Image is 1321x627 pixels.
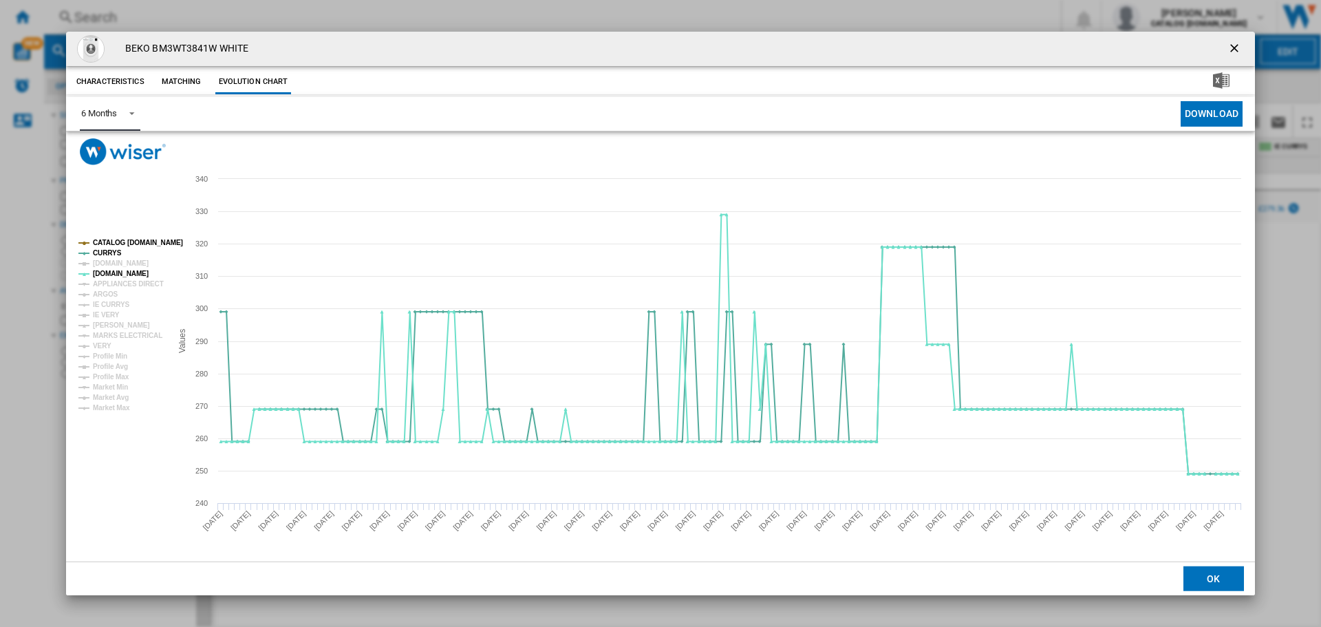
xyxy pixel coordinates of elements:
img: excel-24x24.png [1213,72,1229,89]
tspan: [DATE] [396,509,418,532]
img: 10262547 [77,35,105,63]
button: Download [1181,101,1243,127]
tspan: [DATE] [480,509,502,532]
tspan: 310 [195,272,208,280]
tspan: VERY [93,342,111,350]
md-dialog: Product popup [66,32,1255,596]
tspan: APPLIANCES DIRECT [93,280,164,288]
tspan: Market Avg [93,394,129,401]
tspan: [DATE] [841,509,863,532]
tspan: MARKS ELECTRICAL [93,332,162,339]
tspan: 300 [195,304,208,312]
tspan: [DATE] [285,509,308,532]
tspan: ARGOS [93,290,118,298]
tspan: 280 [195,370,208,378]
tspan: [DATE] [535,509,557,532]
tspan: [DATE] [702,509,724,532]
div: 6 Months [81,108,117,118]
tspan: [DATE] [257,509,279,532]
tspan: 260 [195,434,208,443]
tspan: Profile Avg [93,363,128,370]
tspan: [DATE] [980,509,1002,532]
tspan: 290 [195,337,208,346]
tspan: Profile Max [93,373,129,381]
tspan: [DATE] [785,509,808,532]
tspan: [DATE] [451,509,474,532]
tspan: [DOMAIN_NAME] [93,259,149,267]
tspan: [DATE] [341,509,363,532]
tspan: Market Min [93,383,128,391]
h4: BEKO BM3WT3841W WHITE [118,42,248,56]
tspan: [DATE] [1146,509,1169,532]
tspan: [DATE] [619,509,641,532]
tspan: [DOMAIN_NAME] [93,270,149,277]
tspan: [DATE] [424,509,447,532]
tspan: [DATE] [674,509,696,532]
tspan: [DATE] [1119,509,1141,532]
tspan: CURRYS [93,249,122,257]
button: OK [1183,566,1244,591]
tspan: [DATE] [312,509,335,532]
tspan: [DATE] [813,509,835,532]
tspan: [DATE] [758,509,780,532]
tspan: [DATE] [563,509,586,532]
tspan: [DATE] [896,509,919,532]
tspan: [DATE] [1035,509,1058,532]
tspan: [DATE] [729,509,752,532]
tspan: [DATE] [952,509,974,532]
tspan: [DATE] [1063,509,1086,532]
img: logo_wiser_300x94.png [80,138,166,165]
tspan: Profile Min [93,352,127,360]
tspan: [DATE] [507,509,530,532]
tspan: IE CURRYS [93,301,130,308]
button: Evolution chart [215,70,292,94]
button: Download in Excel [1191,70,1252,94]
tspan: Market Max [93,404,130,412]
tspan: [DATE] [924,509,947,532]
tspan: 240 [195,499,208,507]
tspan: [PERSON_NAME] [93,321,150,329]
button: Characteristics [73,70,148,94]
tspan: Values [178,329,187,353]
tspan: [DATE] [229,509,252,532]
tspan: 330 [195,207,208,215]
tspan: CATALOG [DOMAIN_NAME] [93,239,183,246]
tspan: [DATE] [590,509,613,532]
tspan: [DATE] [1174,509,1197,532]
tspan: [DATE] [201,509,224,532]
tspan: [DATE] [1202,509,1225,532]
button: getI18NText('BUTTONS.CLOSE_DIALOG') [1222,35,1249,63]
tspan: 320 [195,240,208,248]
tspan: [DATE] [1091,509,1114,532]
tspan: [DATE] [868,509,891,532]
tspan: 250 [195,467,208,475]
ng-md-icon: getI18NText('BUTTONS.CLOSE_DIALOG') [1227,41,1244,58]
tspan: 340 [195,175,208,183]
tspan: 270 [195,402,208,410]
tspan: [DATE] [646,509,669,532]
button: Matching [151,70,212,94]
tspan: [DATE] [368,509,391,532]
tspan: IE VERY [93,311,120,319]
tspan: [DATE] [1007,509,1030,532]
